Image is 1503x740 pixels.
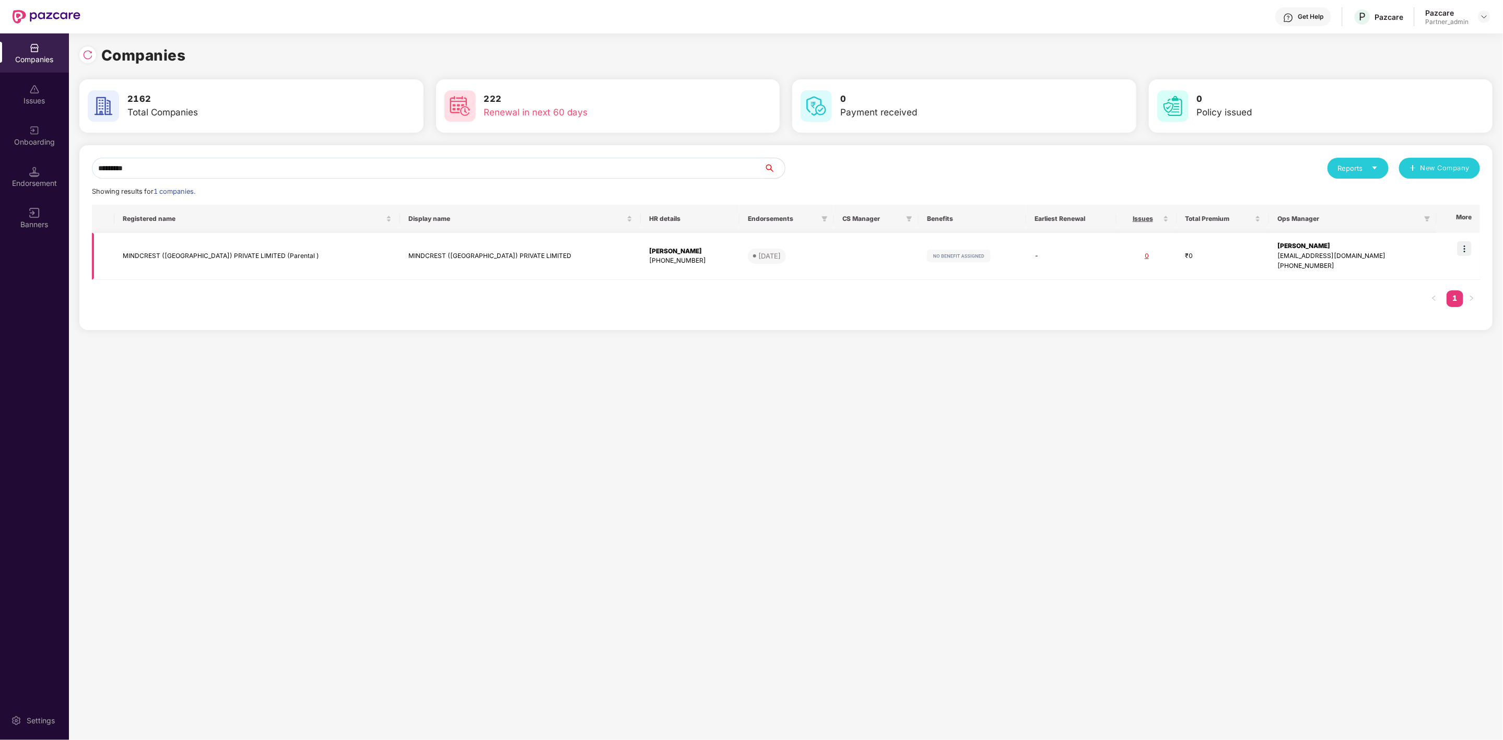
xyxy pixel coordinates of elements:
th: Total Premium [1177,205,1270,233]
td: - [1026,233,1117,280]
img: svg+xml;base64,PHN2ZyB4bWxucz0iaHR0cDovL3d3dy53My5vcmcvMjAwMC9zdmciIHdpZHRoPSI2MCIgaGVpZ2h0PSI2MC... [1157,90,1189,122]
th: More [1437,205,1480,233]
span: filter [906,216,912,222]
span: left [1431,295,1437,301]
th: Display name [400,205,641,233]
img: svg+xml;base64,PHN2ZyB3aWR0aD0iMjAiIGhlaWdodD0iMjAiIHZpZXdCb3g9IjAgMCAyMCAyMCIgZmlsbD0ibm9uZSIgeG... [29,125,40,136]
span: filter [1422,213,1432,225]
h3: 2162 [127,92,343,106]
span: Ops Manager [1277,215,1419,223]
img: svg+xml;base64,PHN2ZyB4bWxucz0iaHR0cDovL3d3dy53My5vcmcvMjAwMC9zdmciIHdpZHRoPSIxMjIiIGhlaWdodD0iMj... [927,250,991,262]
span: CS Manager [842,215,902,223]
h3: 0 [1197,92,1412,106]
div: ₹0 [1185,251,1261,261]
span: filter [821,216,828,222]
td: MINDCREST ([GEOGRAPHIC_DATA]) PRIVATE LIMITED (Parental ) [114,233,400,280]
th: Benefits [919,205,1026,233]
img: svg+xml;base64,PHN2ZyB4bWxucz0iaHR0cDovL3d3dy53My5vcmcvMjAwMC9zdmciIHdpZHRoPSI2MCIgaGVpZ2h0PSI2MC... [444,90,476,122]
span: filter [904,213,914,225]
span: P [1359,10,1366,23]
button: search [764,158,785,179]
img: svg+xml;base64,PHN2ZyBpZD0iU2V0dGluZy0yMHgyMCIgeG1sbnM9Imh0dHA6Ly93d3cudzMub3JnLzIwMDAvc3ZnIiB3aW... [11,715,21,726]
img: svg+xml;base64,PHN2ZyBpZD0iQ29tcGFuaWVzIiB4bWxucz0iaHR0cDovL3d3dy53My5vcmcvMjAwMC9zdmciIHdpZHRoPS... [29,43,40,53]
div: [PHONE_NUMBER] [649,256,731,266]
img: svg+xml;base64,PHN2ZyBpZD0iUmVsb2FkLTMyeDMyIiB4bWxucz0iaHR0cDovL3d3dy53My5vcmcvMjAwMC9zdmciIHdpZH... [83,50,93,60]
div: [PERSON_NAME] [1277,241,1428,251]
button: right [1463,290,1480,307]
div: Get Help [1298,13,1323,21]
img: svg+xml;base64,PHN2ZyBpZD0iRHJvcGRvd24tMzJ4MzIiIHhtbG5zPSJodHRwOi8vd3d3LnczLm9yZy8yMDAwL3N2ZyIgd2... [1480,13,1488,21]
div: Total Companies [127,105,343,120]
th: Earliest Renewal [1026,205,1117,233]
div: Renewal in next 60 days [484,105,699,120]
div: Pazcare [1375,12,1403,22]
span: filter [819,213,830,225]
span: filter [1424,216,1430,222]
span: Registered name [123,215,384,223]
a: 1 [1447,290,1463,306]
span: Display name [408,215,625,223]
img: svg+xml;base64,PHN2ZyBpZD0iSXNzdWVzX2Rpc2FibGVkIiB4bWxucz0iaHR0cDovL3d3dy53My5vcmcvMjAwMC9zdmciIH... [29,84,40,95]
h3: 222 [484,92,699,106]
div: Reports [1338,163,1378,173]
button: left [1426,290,1442,307]
div: Partner_admin [1425,18,1469,26]
li: 1 [1447,290,1463,307]
span: search [764,164,785,172]
div: Settings [24,715,58,726]
span: Endorsements [748,215,817,223]
span: 1 companies. [154,187,195,195]
img: New Pazcare Logo [13,10,80,24]
button: plusNew Company [1399,158,1480,179]
h3: 0 [840,92,1055,106]
div: Pazcare [1425,8,1469,18]
th: Issues [1117,205,1177,233]
h1: Companies [101,44,186,67]
th: HR details [641,205,739,233]
img: svg+xml;base64,PHN2ZyBpZD0iSGVscC0zMngzMiIgeG1sbnM9Imh0dHA6Ly93d3cudzMub3JnLzIwMDAvc3ZnIiB3aWR0aD... [1283,13,1294,23]
div: [DATE] [758,251,781,261]
span: New Company [1420,163,1470,173]
img: svg+xml;base64,PHN2ZyB3aWR0aD0iMTYiIGhlaWdodD0iMTYiIHZpZXdCb3g9IjAgMCAxNiAxNiIgZmlsbD0ibm9uZSIgeG... [29,208,40,218]
td: MINDCREST ([GEOGRAPHIC_DATA]) PRIVATE LIMITED [400,233,641,280]
img: icon [1457,241,1472,256]
span: Issues [1125,215,1160,223]
span: caret-down [1371,165,1378,171]
div: [PHONE_NUMBER] [1277,261,1428,271]
span: Showing results for [92,187,195,195]
li: Previous Page [1426,290,1442,307]
span: right [1469,295,1475,301]
img: svg+xml;base64,PHN2ZyB4bWxucz0iaHR0cDovL3d3dy53My5vcmcvMjAwMC9zdmciIHdpZHRoPSI2MCIgaGVpZ2h0PSI2MC... [801,90,832,122]
img: svg+xml;base64,PHN2ZyB3aWR0aD0iMTQuNSIgaGVpZ2h0PSIxNC41IiB2aWV3Qm94PSIwIDAgMTYgMTYiIGZpbGw9Im5vbm... [29,167,40,177]
span: plus [1410,165,1416,173]
th: Registered name [114,205,400,233]
div: 0 [1125,251,1168,261]
span: Total Premium [1185,215,1253,223]
div: Policy issued [1197,105,1412,120]
div: [EMAIL_ADDRESS][DOMAIN_NAME] [1277,251,1428,261]
li: Next Page [1463,290,1480,307]
img: svg+xml;base64,PHN2ZyB4bWxucz0iaHR0cDovL3d3dy53My5vcmcvMjAwMC9zdmciIHdpZHRoPSI2MCIgaGVpZ2h0PSI2MC... [88,90,119,122]
div: [PERSON_NAME] [649,246,731,256]
div: Payment received [840,105,1055,120]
